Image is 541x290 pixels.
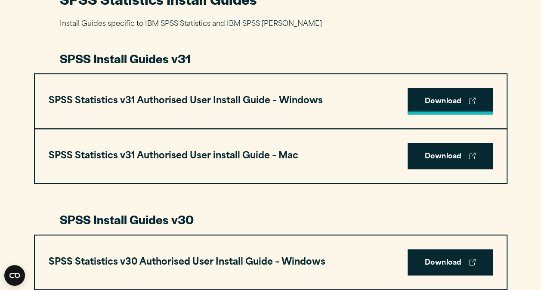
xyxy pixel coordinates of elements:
[49,93,323,109] h3: SPSS Statistics v31 Authorised User Install Guide – Windows
[60,50,482,67] h3: SPSS Install Guides v31
[408,249,493,276] a: Download
[60,18,482,31] p: Install Guides specific to IBM SPSS Statistics and IBM SPSS [PERSON_NAME]
[49,254,325,271] h3: SPSS Statistics v30 Authorised User Install Guide – Windows
[408,143,493,170] a: Download
[408,88,493,114] a: Download
[60,211,482,228] h3: SPSS Install Guides v30
[49,148,298,164] h3: SPSS Statistics v31 Authorised User install Guide – Mac
[4,265,25,286] button: Open CMP widget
